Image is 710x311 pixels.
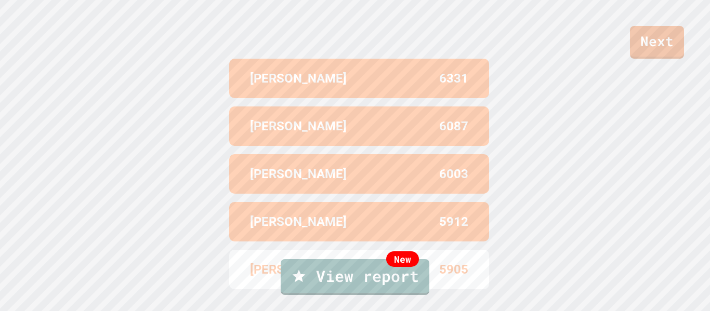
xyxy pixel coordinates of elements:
[439,165,468,183] p: 6003
[281,259,429,295] a: View report
[250,212,347,231] p: [PERSON_NAME]
[439,212,468,231] p: 5912
[630,26,684,59] a: Next
[250,117,347,136] p: [PERSON_NAME]
[439,117,468,136] p: 6087
[439,69,468,88] p: 6331
[250,165,347,183] p: [PERSON_NAME]
[250,69,347,88] p: [PERSON_NAME]
[386,251,419,267] div: New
